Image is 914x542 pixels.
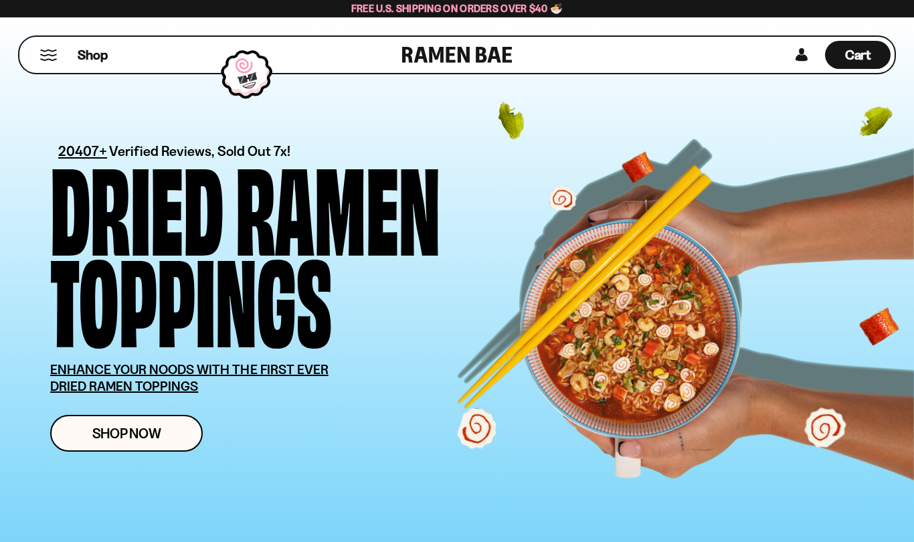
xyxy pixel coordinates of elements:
[50,158,223,250] div: Dried
[78,41,108,69] a: Shop
[78,46,108,64] span: Shop
[236,158,440,250] div: Ramen
[351,2,563,15] span: Free U.S. Shipping on Orders over $40 🍜
[50,361,329,394] u: ENHANCE YOUR NOODS WITH THE FIRST EVER DRIED RAMEN TOPPINGS
[845,47,871,63] span: Cart
[92,426,161,440] span: Shop Now
[825,37,891,73] div: Cart
[39,50,58,61] button: Mobile Menu Trigger
[50,250,332,341] div: Toppings
[50,415,203,452] a: Shop Now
